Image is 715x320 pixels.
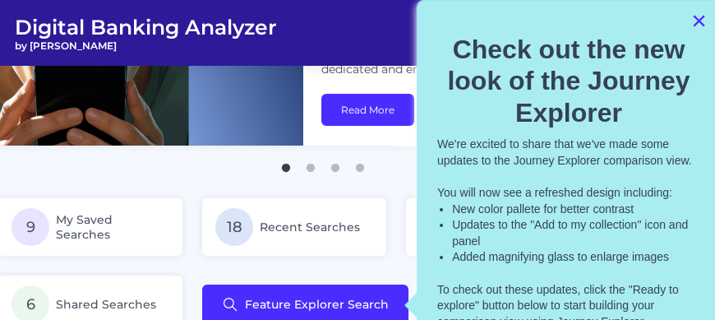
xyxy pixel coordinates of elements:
[302,155,319,172] button: 2
[327,155,344,172] button: 3
[215,208,253,246] span: 18
[691,7,707,34] button: Close
[437,137,700,169] p: We're excited to share that we've made some updates to the Journey Explorer comparison view.
[437,34,700,128] h2: Check out the new look of the Journey Explorer
[452,217,700,249] li: Updates to the "Add to my collection" icon and panel
[56,297,156,312] span: Shared Searches
[260,220,360,234] span: Recent Searches
[452,202,700,218] li: New color pallete for better contrast
[245,298,389,311] span: Feature Explorer Search
[321,94,414,126] a: Read More
[15,39,277,52] span: by [PERSON_NAME]
[352,155,368,172] button: 4
[15,15,277,39] span: Digital Banking Analyzer
[56,212,169,242] span: My Saved Searches
[452,249,700,266] li: Added magnifying glass to enlarge images
[278,155,294,172] button: 1
[12,208,49,246] span: 9
[437,185,700,202] p: You will now see a refreshed design including:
